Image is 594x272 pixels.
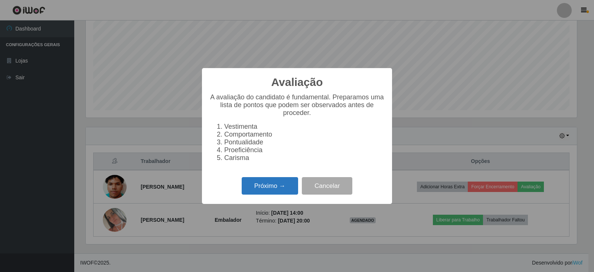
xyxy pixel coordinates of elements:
[224,154,385,162] li: Carisma
[271,76,323,89] h2: Avaliação
[224,138,385,146] li: Pontualidade
[224,123,385,131] li: Vestimenta
[224,131,385,138] li: Comportamento
[242,177,298,195] button: Próximo →
[209,93,385,117] p: A avaliação do candidato é fundamental. Preparamos uma lista de pontos que podem ser observados a...
[302,177,352,195] button: Cancelar
[224,146,385,154] li: Proeficiência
